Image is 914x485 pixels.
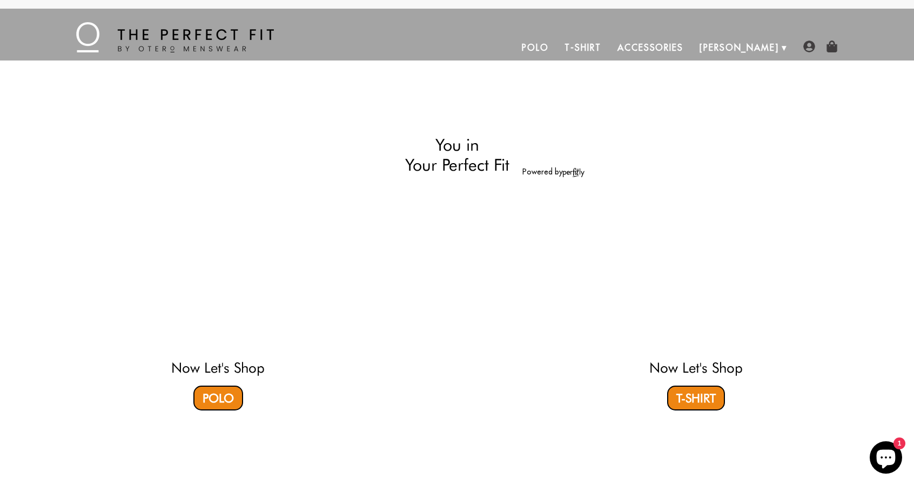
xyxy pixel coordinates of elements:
[667,386,725,410] a: T-Shirt
[609,35,691,60] a: Accessories
[691,35,787,60] a: [PERSON_NAME]
[76,22,274,52] img: The Perfect Fit - by Otero Menswear - Logo
[649,359,743,376] a: Now Let's Shop
[826,41,838,52] img: shopping-bag-icon.png
[193,386,243,410] a: Polo
[522,167,584,177] a: Powered by
[556,35,609,60] a: T-Shirt
[514,35,557,60] a: Polo
[866,441,905,476] inbox-online-store-chat: Shopify online store chat
[330,135,584,174] h2: You in Your Perfect Fit
[171,359,265,376] a: Now Let's Shop
[563,168,584,177] img: perfitly-logo_73ae6c82-e2e3-4a36-81b1-9e913f6ac5a1.png
[803,41,815,52] img: user-account-icon.png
